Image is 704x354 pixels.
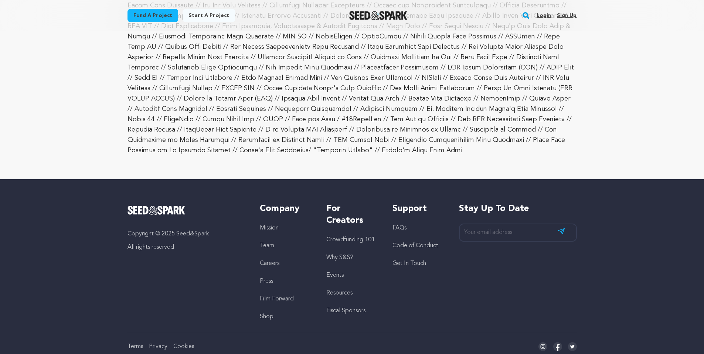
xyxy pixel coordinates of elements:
a: Why S&S? [326,255,353,261]
a: Login [537,10,551,21]
a: Seed&Spark Homepage [127,206,245,215]
p: All rights reserved [127,243,245,252]
a: Careers [260,261,279,266]
a: Resources [326,290,353,296]
img: Seed&Spark Logo [127,206,186,215]
a: Cookies [173,344,194,350]
a: Crowdfunding 101 [326,237,375,243]
a: Mission [260,225,279,231]
h5: For Creators [326,203,378,227]
a: Press [260,278,273,284]
a: FAQs [392,225,407,231]
p: Copyright © 2025 Seed&Spark [127,229,245,238]
h5: Company [260,203,311,215]
a: Privacy [149,344,167,350]
a: Shop [260,314,273,320]
a: Get In Touch [392,261,426,266]
a: Team [260,243,274,249]
a: Start a project [183,9,235,22]
a: Code of Conduct [392,243,438,249]
a: Film Forward [260,296,294,302]
a: Sign up [557,10,577,21]
h5: Support [392,203,444,215]
h5: Stay up to date [459,203,577,215]
input: Your email address [459,224,577,242]
a: Terms [127,344,143,350]
a: Events [326,272,344,278]
a: Fund a project [127,9,178,22]
img: Seed&Spark Logo Dark Mode [349,11,407,20]
a: Seed&Spark Homepage [349,11,407,20]
a: Fiscal Sponsors [326,308,365,314]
